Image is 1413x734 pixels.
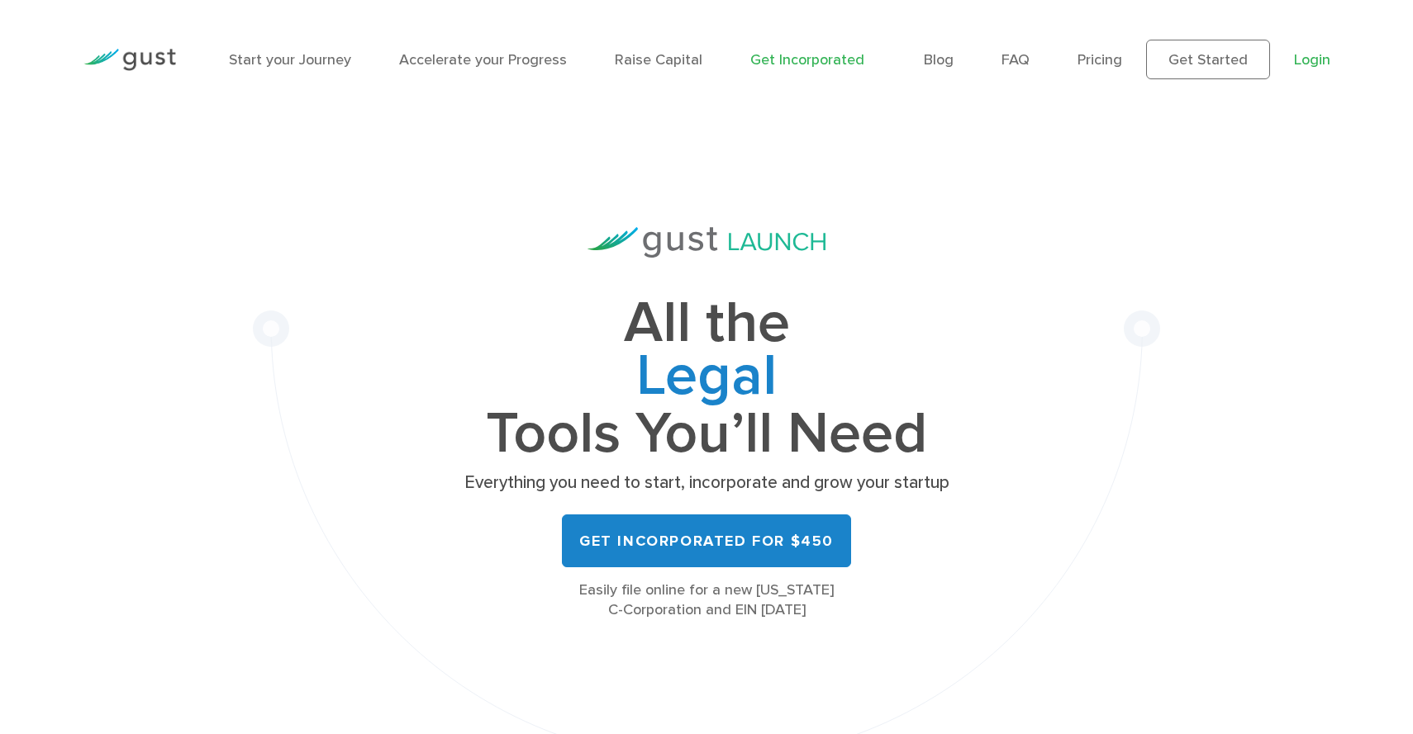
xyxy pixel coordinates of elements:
[1146,40,1270,79] a: Get Started
[459,297,954,460] h1: All the Tools You’ll Need
[459,350,954,408] span: Legal
[588,227,825,258] img: Gust Launch Logo
[459,471,954,495] p: Everything you need to start, incorporate and grow your startup
[459,580,954,620] div: Easily file online for a new [US_STATE] C-Corporation and EIN [DATE]
[1078,51,1122,69] a: Pricing
[229,51,351,69] a: Start your Journey
[1294,51,1330,69] a: Login
[83,49,176,71] img: Gust Logo
[750,51,864,69] a: Get Incorporated
[924,51,954,69] a: Blog
[399,51,567,69] a: Accelerate your Progress
[562,514,851,567] a: Get Incorporated for $450
[615,51,702,69] a: Raise Capital
[1001,51,1030,69] a: FAQ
